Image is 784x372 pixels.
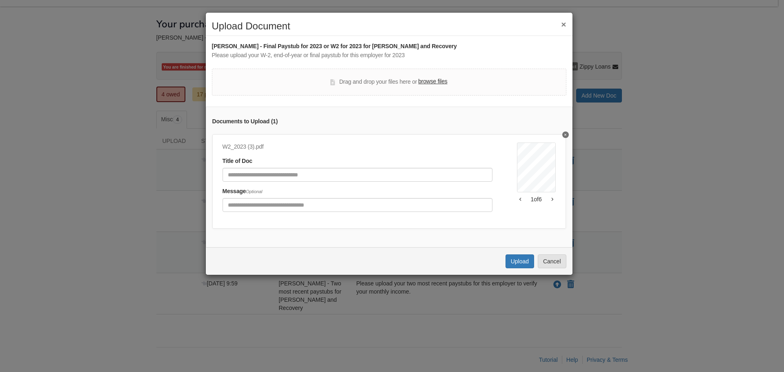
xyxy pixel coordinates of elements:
div: Drag and drop your files here or [330,77,447,87]
div: [PERSON_NAME] - Final Paystub for 2023 or W2 for 2023 for [PERSON_NAME] and Recovery [212,42,566,51]
button: Delete undefined [562,131,569,138]
label: browse files [418,77,447,86]
span: Optional [246,189,262,194]
button: × [561,20,566,29]
label: Message [223,187,263,196]
div: Please upload your W-2, end-of-year or final paystub for this employer for 2023 [212,51,566,60]
div: Documents to Upload ( 1 ) [212,117,566,126]
input: Include any comments on this document [223,198,492,212]
div: W2_2023 (3).pdf [223,143,492,151]
h2: Upload Document [212,21,566,31]
input: Document Title [223,168,492,182]
button: Upload [506,254,534,268]
button: Cancel [538,254,566,268]
div: 1 of 6 [517,195,556,203]
label: Title of Doc [223,157,252,166]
